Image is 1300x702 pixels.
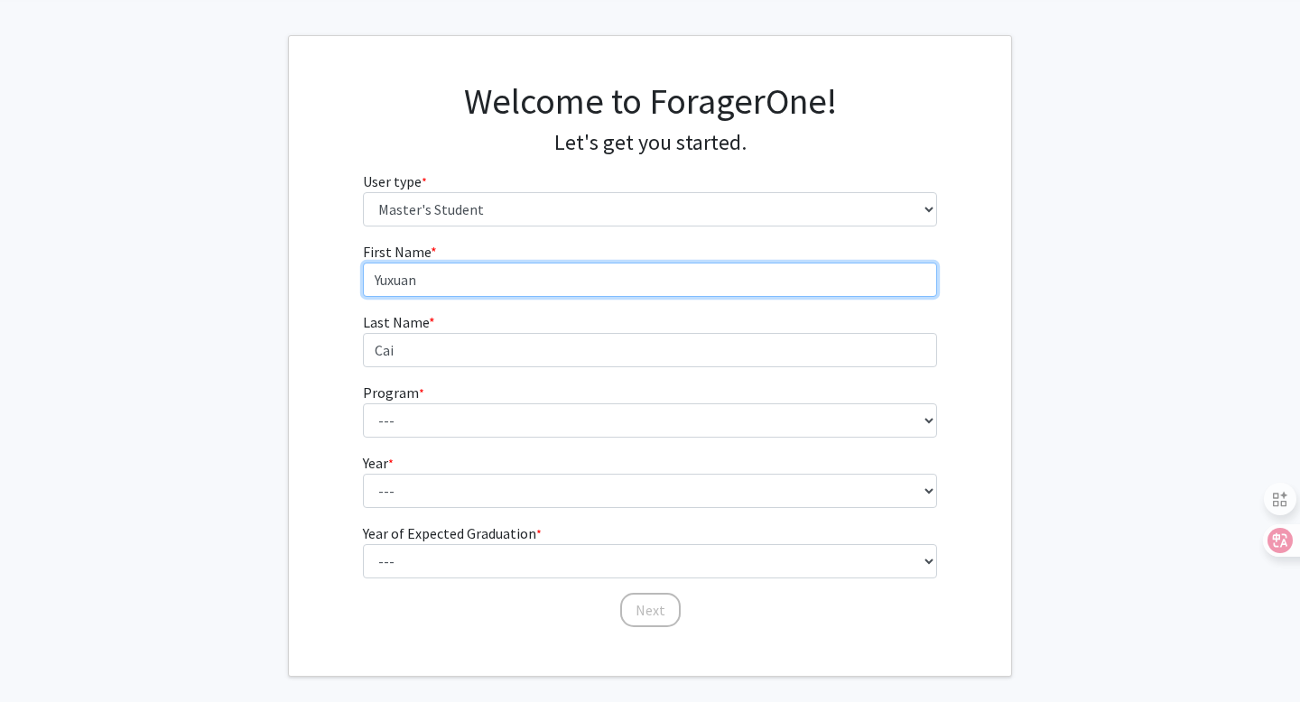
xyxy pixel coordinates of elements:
[363,130,938,156] h4: Let's get you started.
[363,171,427,192] label: User type
[363,313,429,331] span: Last Name
[363,382,424,403] label: Program
[363,243,431,261] span: First Name
[363,452,394,474] label: Year
[363,522,542,544] label: Year of Expected Graduation
[620,593,681,627] button: Next
[363,79,938,123] h1: Welcome to ForagerOne!
[14,621,77,688] iframe: Chat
